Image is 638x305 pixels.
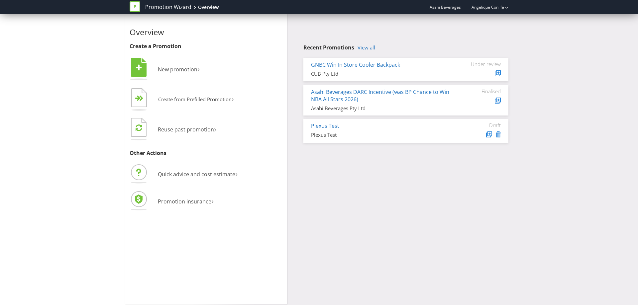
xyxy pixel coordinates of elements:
a: Angelique Conlife [465,4,504,10]
a: Quick advice and cost estimate› [130,171,238,178]
span: Asahi Beverages [430,4,461,10]
span: Reuse past promotion [158,126,214,133]
h3: Create a Promotion [130,43,282,49]
span: › [211,195,214,206]
span: › [235,168,238,179]
div: Plexus Test [311,131,451,138]
span: Create from Prefilled Promotion [158,96,232,103]
span: Recent Promotions [303,44,354,51]
div: CUB Pty Ltd [311,70,451,77]
span: Promotion insurance [158,198,211,205]
span: › [214,123,216,134]
button: Create from Prefilled Promotion› [130,87,234,113]
tspan:  [136,64,142,71]
a: View all [358,45,375,50]
span: › [197,63,200,74]
div: Draft [461,122,501,128]
span: New promotion [158,66,197,73]
div: Overview [198,4,219,11]
h2: Overview [130,28,282,37]
a: Promotion Wizard [145,3,191,11]
div: Asahi Beverages Pty Ltd [311,105,451,112]
tspan:  [139,95,144,102]
div: Under review [461,61,501,67]
a: Promotion insurance› [130,198,214,205]
a: GNBC Win In Store Cooler Backpack [311,61,400,68]
span: › [232,94,234,104]
a: Plexus Test [311,122,339,129]
tspan:  [136,124,142,131]
h3: Other Actions [130,150,282,156]
span: Quick advice and cost estimate [158,171,235,178]
a: Asahi Beverages DARC Incentive (was BP Chance to Win NBA All Stars 2026) [311,88,449,103]
div: Finalised [461,88,501,94]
